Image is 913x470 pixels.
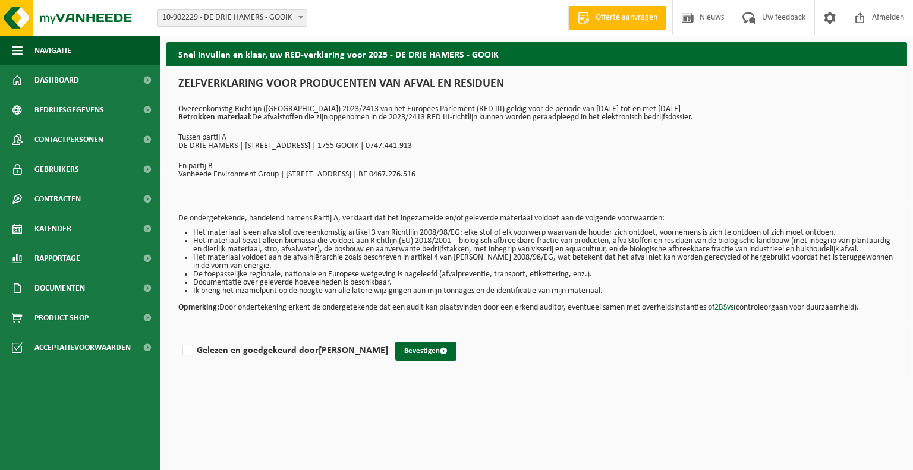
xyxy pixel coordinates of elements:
strong: [PERSON_NAME] [319,346,388,355]
p: Vanheede Environment Group | [STREET_ADDRESS] | BE 0467.276.516 [178,171,895,179]
span: Contracten [34,184,81,214]
span: Bedrijfsgegevens [34,95,104,125]
span: Rapportage [34,244,80,273]
p: Overeenkomstig Richtlijn ([GEOGRAPHIC_DATA]) 2023/2413 van het Europees Parlement (RED III) geldi... [178,105,895,122]
span: 10-902229 - DE DRIE HAMERS - GOOIK [158,10,307,26]
p: En partij B [178,162,895,171]
span: Documenten [34,273,85,303]
span: Acceptatievoorwaarden [34,333,131,362]
li: Documentatie over geleverde hoeveelheden is beschikbaar. [193,279,895,287]
button: Bevestigen [395,342,456,361]
label: Gelezen en goedgekeurd door [180,342,388,359]
li: Het materiaal voldoet aan de afvalhiërarchie zoals beschreven in artikel 4 van [PERSON_NAME] 2008... [193,254,895,270]
span: Product Shop [34,303,89,333]
span: Dashboard [34,65,79,95]
p: De ondergetekende, handelend namens Partij A, verklaart dat het ingezamelde en/of geleverde mater... [178,215,895,223]
li: Het materiaal is een afvalstof overeenkomstig artikel 3 van Richtlijn 2008/98/EG: elke stof of el... [193,229,895,237]
li: De toepasselijke regionale, nationale en Europese wetgeving is nageleefd (afvalpreventie, transpo... [193,270,895,279]
span: Gebruikers [34,154,79,184]
strong: Opmerking: [178,303,219,312]
h2: Snel invullen en klaar, uw RED-verklaring voor 2025 - DE DRIE HAMERS - GOOIK [166,42,907,65]
h1: ZELFVERKLARING VOOR PRODUCENTEN VAN AFVAL EN RESIDUEN [178,78,895,96]
a: 2BSvs [714,303,733,312]
span: Offerte aanvragen [593,12,660,24]
p: DE DRIE HAMERS | [STREET_ADDRESS] | 1755 GOOIK | 0747.441.913 [178,142,895,150]
span: Navigatie [34,36,71,65]
span: 10-902229 - DE DRIE HAMERS - GOOIK [157,9,307,27]
span: Contactpersonen [34,125,103,154]
li: Het materiaal bevat alleen biomassa die voldoet aan Richtlijn (EU) 2018/2001 – biologisch afbreek... [193,237,895,254]
p: Tussen partij A [178,134,895,142]
strong: Betrokken materiaal: [178,113,252,122]
p: Door ondertekening erkent de ondergetekende dat een audit kan plaatsvinden door een erkend audito... [178,295,895,312]
span: Kalender [34,214,71,244]
li: Ik breng het inzamelpunt op de hoogte van alle latere wijzigingen aan mijn tonnages en de identif... [193,287,895,295]
a: Offerte aanvragen [568,6,666,30]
